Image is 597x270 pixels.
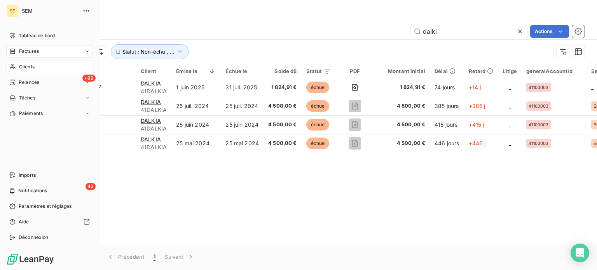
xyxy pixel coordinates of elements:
[6,216,93,228] a: Aide
[221,115,264,134] td: 25 juin 2024
[379,139,425,147] span: 4 500,00 €
[22,8,78,14] span: SEM
[19,218,29,225] span: Aide
[141,143,167,151] span: 41DALKIA
[268,121,297,129] span: 4 500,00 €
[141,68,167,74] div: Client
[141,117,161,124] span: DALKIA
[160,249,199,265] button: Suivant
[268,68,297,74] div: Solde dû
[526,68,581,74] div: generalAccountId
[171,134,221,153] td: 25 mai 2024
[111,44,189,59] button: Statut : Non-échu , ...
[529,104,548,108] span: 41100003
[306,138,330,149] span: échue
[19,63,35,70] span: Clients
[379,84,425,91] span: 1 824,91 €
[141,136,161,143] span: DALKIA
[503,68,517,74] div: Litige
[19,110,43,117] span: Paiements
[141,125,167,132] span: 41DALKIA
[6,107,93,120] a: Paiements
[268,102,297,110] span: 4 500,00 €
[102,249,149,265] button: Précédent
[19,48,39,55] span: Factures
[529,141,548,146] span: 41100003
[82,75,96,82] span: +99
[19,32,55,39] span: Tableau de bord
[529,122,548,127] span: 41100003
[221,97,264,115] td: 25 juil. 2024
[379,102,425,110] span: 4 500,00 €
[141,87,167,95] span: 41DALKIA
[509,121,511,128] span: _
[221,134,264,153] td: 25 mai 2024
[379,121,425,129] span: 4 500,00 €
[18,187,47,194] span: Notifications
[268,84,297,91] span: 1 824,91 €
[430,115,464,134] td: 415 jours
[6,30,93,42] a: Tableau de bord
[435,68,459,74] div: Délai
[86,183,96,190] span: 43
[154,253,155,261] span: 1
[379,68,425,74] div: Montant initial
[410,25,527,38] input: Rechercher
[306,119,330,131] span: échue
[430,78,464,97] td: 74 jours
[6,5,19,17] div: SE
[6,61,93,73] a: Clients
[6,200,93,213] a: Paramètres et réglages
[225,68,259,74] div: Échue le
[171,97,221,115] td: 25 juil. 2024
[509,140,511,146] span: _
[6,45,93,57] a: Factures
[141,80,161,87] span: DALKIA
[19,203,72,210] span: Paramètres et réglages
[149,249,160,265] button: 1
[509,103,511,109] span: _
[141,106,167,114] span: 41DALKIA
[6,76,93,89] a: +99Relances
[171,115,221,134] td: 25 juin 2024
[306,82,330,93] span: échue
[529,85,548,90] span: 41100003
[19,172,36,179] span: Imports
[469,84,481,91] span: +14 j
[6,169,93,181] a: Imports
[469,68,494,74] div: Retard
[530,25,569,38] button: Actions
[571,244,589,262] div: Open Intercom Messenger
[306,100,330,112] span: échue
[19,234,49,241] span: Déconnexion
[141,99,161,105] span: DALKIA
[6,253,54,265] img: Logo LeanPay
[469,121,484,128] span: +415 j
[306,68,332,74] div: Statut
[19,94,35,101] span: Tâches
[469,103,485,109] span: +385 j
[430,97,464,115] td: 385 jours
[591,84,594,91] span: _
[268,139,297,147] span: 4 500,00 €
[221,78,264,97] td: 31 juil. 2025
[469,140,486,146] span: +446 j
[430,134,464,153] td: 446 jours
[171,78,221,97] td: 1 juin 2025
[6,92,93,104] a: Tâches
[19,79,39,86] span: Relances
[122,49,175,55] span: Statut : Non-échu , ...
[509,84,511,91] span: _
[176,68,216,74] div: Émise le
[340,68,369,74] div: PDF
